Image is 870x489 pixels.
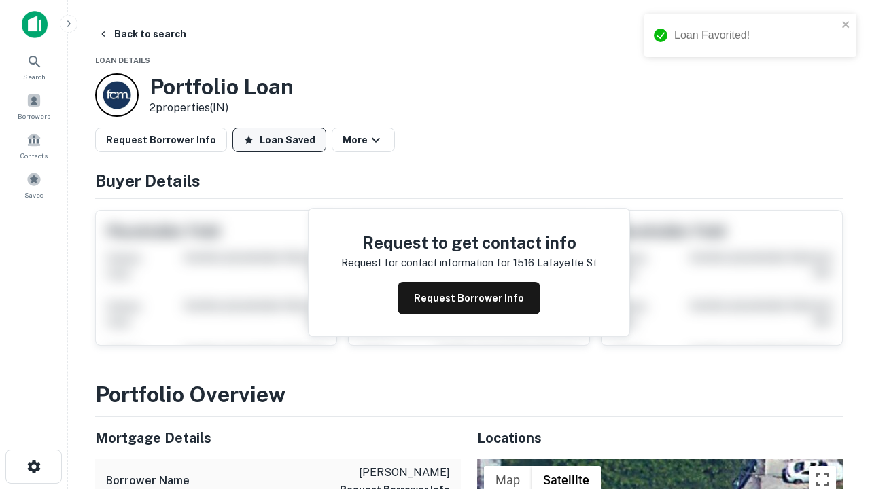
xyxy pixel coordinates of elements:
[332,128,395,152] button: More
[398,282,540,314] button: Request Borrower Info
[92,22,192,46] button: Back to search
[95,428,461,448] h5: Mortgage Details
[802,337,870,402] iframe: Chat Widget
[150,100,294,116] p: 2 properties (IN)
[232,128,326,152] button: Loan Saved
[4,88,64,124] a: Borrowers
[22,11,48,38] img: capitalize-icon.png
[95,128,227,152] button: Request Borrower Info
[340,465,450,481] p: [PERSON_NAME]
[23,71,46,82] span: Search
[95,56,150,65] span: Loan Details
[4,48,64,85] a: Search
[106,473,190,489] h6: Borrower Name
[95,168,843,193] h4: Buyer Details
[24,189,44,200] span: Saved
[674,27,837,43] div: Loan Favorited!
[95,378,843,411] h3: Portfolio Overview
[841,19,851,32] button: close
[4,127,64,164] a: Contacts
[20,150,48,161] span: Contacts
[150,74,294,100] h3: Portfolio Loan
[477,428,843,448] h5: Locations
[18,111,50,122] span: Borrowers
[341,255,510,271] p: Request for contact information for
[4,166,64,203] a: Saved
[341,230,597,255] h4: Request to get contact info
[513,255,597,271] p: 1516 lafayette st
